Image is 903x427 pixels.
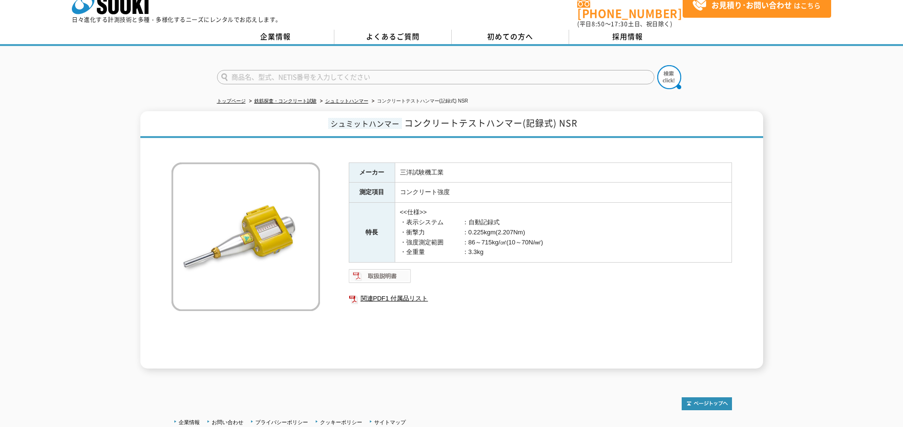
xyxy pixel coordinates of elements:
[349,203,395,263] th: 特長
[592,20,605,28] span: 8:50
[395,162,732,183] td: 三洋試験機工業
[349,275,411,282] a: 取扱説明書
[255,419,308,425] a: プライバシーポリシー
[328,118,402,129] span: シュミットハンマー
[569,30,686,44] a: 採用情報
[682,397,732,410] img: トップページへ
[657,65,681,89] img: btn_search.png
[370,96,469,106] li: コンクリートテストハンマー(記録式) NSR
[404,116,577,129] span: コンクリートテストハンマー(記録式) NSR
[577,20,672,28] span: (平日 ～ 土日、祝日除く)
[179,419,200,425] a: 企業情報
[349,268,411,284] img: 取扱説明書
[349,183,395,203] th: 測定項目
[212,419,243,425] a: お問い合わせ
[452,30,569,44] a: 初めての方へ
[217,98,246,104] a: トップページ
[611,20,628,28] span: 17:30
[349,162,395,183] th: メーカー
[217,70,654,84] input: 商品名、型式、NETIS番号を入力してください
[254,98,317,104] a: 鉄筋探査・コンクリート試験
[325,98,368,104] a: シュミットハンマー
[349,292,732,305] a: 関連PDF1 付属品リスト
[395,203,732,263] td: <<仕様>> ・表示システム ：自動記録式 ・衝撃力 ：0.225kgm(2.207Nm) ・強度測定範囲 ：86～715kg/㎠(10～70N/㎟) ・全重量 ：3.3kg
[217,30,334,44] a: 企業情報
[334,30,452,44] a: よくあるご質問
[171,162,320,311] img: コンクリートテストハンマー(記録式) NSR
[320,419,362,425] a: クッキーポリシー
[72,17,282,23] p: 日々進化する計測技術と多種・多様化するニーズにレンタルでお応えします。
[374,419,406,425] a: サイトマップ
[395,183,732,203] td: コンクリート強度
[487,31,533,42] span: 初めての方へ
